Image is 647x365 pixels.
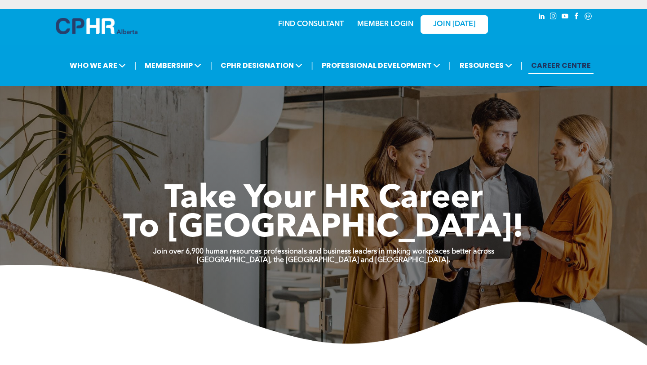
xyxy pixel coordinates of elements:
[457,57,515,74] span: RESOURCES
[548,11,558,23] a: instagram
[134,56,137,75] li: |
[56,18,137,34] img: A blue and white logo for cp alberta
[142,57,204,74] span: MEMBERSHIP
[319,57,443,74] span: PROFESSIONAL DEVELOPMENT
[357,21,413,28] a: MEMBER LOGIN
[572,11,581,23] a: facebook
[153,248,494,255] strong: Join over 6,900 human resources professionals and business leaders in making workplaces better ac...
[536,11,546,23] a: linkedin
[521,56,523,75] li: |
[421,15,488,34] a: JOIN [DATE]
[67,57,129,74] span: WHO WE ARE
[449,56,451,75] li: |
[210,56,212,75] li: |
[164,183,483,215] span: Take Your HR Career
[218,57,305,74] span: CPHR DESIGNATION
[560,11,570,23] a: youtube
[278,21,344,28] a: FIND CONSULTANT
[311,56,313,75] li: |
[433,20,475,29] span: JOIN [DATE]
[123,212,524,245] span: To [GEOGRAPHIC_DATA]!
[528,57,594,74] a: CAREER CENTRE
[583,11,593,23] a: Social network
[197,257,450,264] strong: [GEOGRAPHIC_DATA], the [GEOGRAPHIC_DATA] and [GEOGRAPHIC_DATA].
